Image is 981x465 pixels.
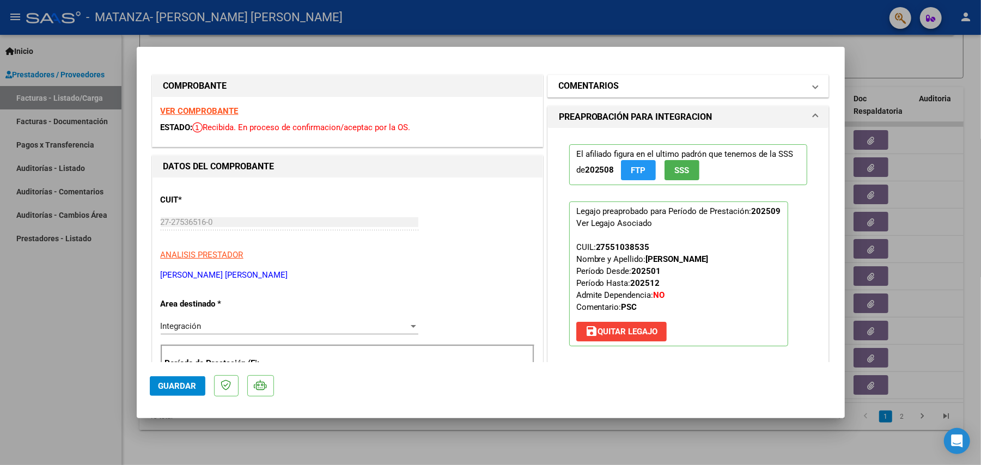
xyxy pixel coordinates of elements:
span: ESTADO: [161,123,193,132]
p: Area destinado * [161,298,273,310]
span: Integración [161,321,202,331]
button: SSS [665,160,699,180]
strong: 202508 [585,165,614,175]
span: Quitar Legajo [585,327,658,336]
a: VER COMPROBANTE [161,106,239,116]
strong: NO [654,290,665,300]
strong: 202509 [752,206,781,216]
span: Recibida. En proceso de confirmacion/aceptac por la OS. [193,123,411,132]
span: FTP [631,166,645,175]
span: Comentario: [576,302,637,312]
div: PREAPROBACIÓN PARA INTEGRACION [548,128,829,371]
strong: PSC [621,302,637,312]
p: CUIT [161,194,273,206]
p: El afiliado figura en el ultimo padrón que tenemos de la SSS de [569,144,808,185]
strong: [PERSON_NAME] [646,254,709,264]
mat-expansion-panel-header: PREAPROBACIÓN PARA INTEGRACION [548,106,829,128]
strong: 202501 [632,266,661,276]
p: Período de Prestación (Ej: 202505 para Mayo 2025) [165,357,275,382]
p: [PERSON_NAME] [PERSON_NAME] [161,269,534,282]
strong: COMPROBANTE [163,81,227,91]
strong: 202512 [631,278,660,288]
span: SSS [674,166,689,175]
button: FTP [621,160,656,180]
h1: PREAPROBACIÓN PARA INTEGRACION [559,111,712,124]
div: Ver Legajo Asociado [576,217,653,229]
p: Legajo preaprobado para Período de Prestación: [569,201,788,346]
mat-expansion-panel-header: COMENTARIOS [548,75,829,97]
h1: COMENTARIOS [559,79,619,93]
mat-icon: save [585,325,598,338]
div: 27551038535 [596,241,650,253]
button: Guardar [150,376,205,396]
span: ANALISIS PRESTADOR [161,250,243,260]
button: Quitar Legajo [576,322,667,341]
span: Guardar [159,381,197,391]
div: Open Intercom Messenger [944,428,970,454]
strong: DATOS DEL COMPROBANTE [163,161,275,172]
span: CUIL: Nombre y Apellido: Período Desde: Período Hasta: Admite Dependencia: [576,242,709,312]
